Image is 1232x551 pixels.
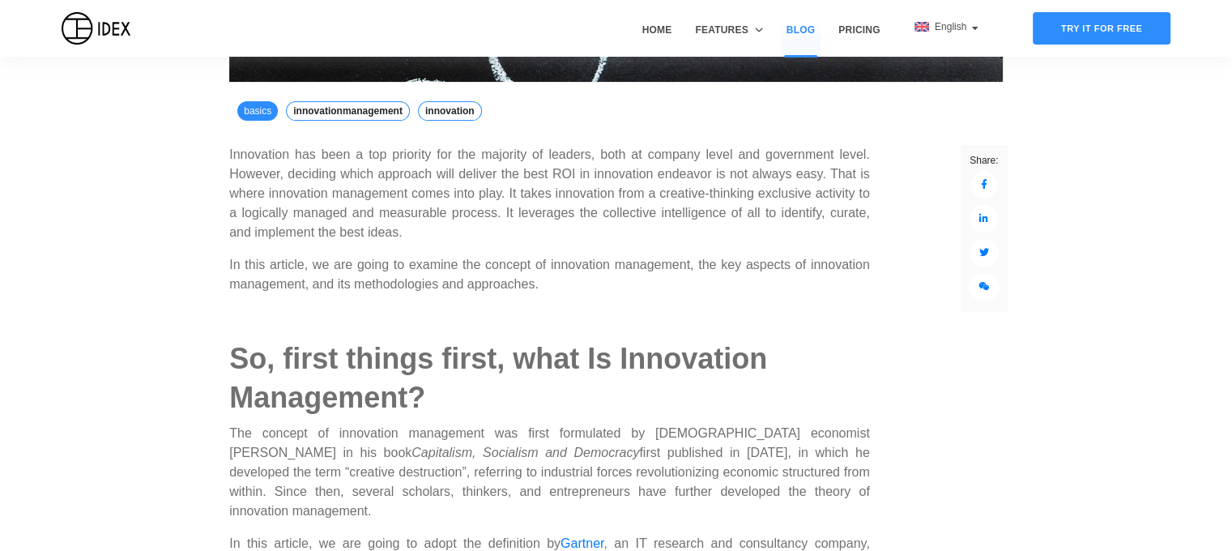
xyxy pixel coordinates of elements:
em: Capitalism, Socialism and Democracy [411,446,639,459]
p: Innovation has been a top priority for the majority of leaders, both at company level and governm... [229,145,870,242]
img: flag [914,22,929,32]
div: innovationmanagement [286,101,410,121]
span: English [935,21,970,32]
div: Try it for free [1033,12,1170,45]
div: English [914,19,978,34]
div: twitter [970,246,999,260]
span: Features [695,23,748,37]
p: The concept of innovation management was first formulated by [DEMOGRAPHIC_DATA] economist [PERSON... [229,424,870,521]
strong: So, first things first, what Is Innovation Management? [229,342,767,414]
a: Gartner [561,536,603,550]
div: facebook [971,177,997,192]
p: In this article, we are going to examine the concept of innovation management, the key aspects of... [229,255,870,294]
a: Blog [781,23,821,57]
div: innovation [418,101,482,121]
div: basics [237,101,278,121]
img: IDEX Logo [62,12,130,45]
a: Features [689,23,768,57]
span: Share : [970,153,998,168]
div: linkedin [970,211,998,226]
a: Pricing [833,23,885,57]
a: Home [637,23,678,57]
